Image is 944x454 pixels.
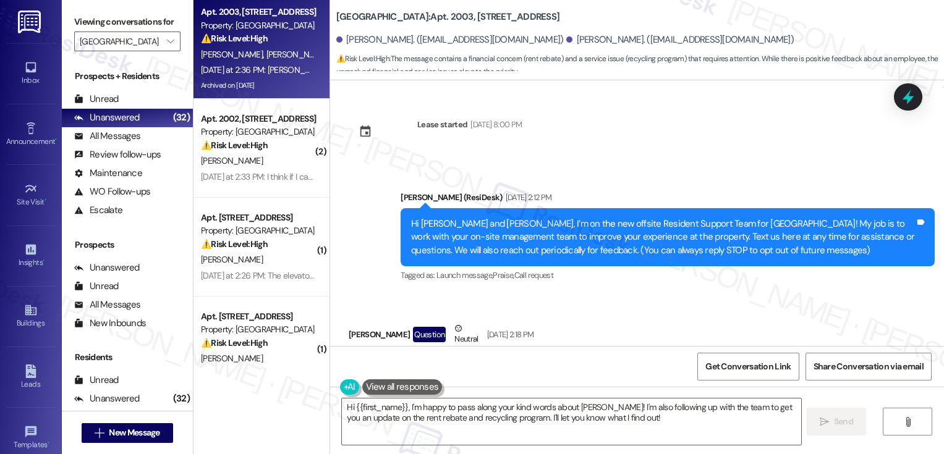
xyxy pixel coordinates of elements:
i:  [903,417,912,427]
i:  [167,36,174,46]
div: Apt. [STREET_ADDRESS] [201,211,315,224]
div: New Inbounds [74,317,146,330]
div: All Messages [74,298,140,311]
span: • [43,256,45,265]
button: Send [807,408,867,435]
div: Property: [GEOGRAPHIC_DATA] [201,125,315,138]
span: • [55,135,57,144]
a: Buildings [6,300,56,333]
label: Viewing conversations for [74,12,181,32]
strong: ⚠️ Risk Level: High [201,337,268,348]
a: Insights • [6,239,56,272]
div: Unanswered [74,111,140,124]
span: • [48,439,49,447]
div: (32) [170,108,193,127]
div: Archived on [DATE] [200,78,317,93]
strong: ⚠️ Risk Level: High [201,238,268,250]
div: Unread [74,93,119,106]
div: Tagged as: [401,266,935,284]
span: Launch message , [436,270,493,280]
div: WO Follow-ups [74,185,150,198]
div: (32) [170,389,193,408]
span: [PERSON_NAME] [266,49,328,60]
i:  [820,417,829,427]
b: [GEOGRAPHIC_DATA]: Apt. 2003, [STREET_ADDRESS] [336,11,559,23]
strong: ⚠️ Risk Level: High [201,140,268,151]
span: Call request [514,270,553,280]
div: [PERSON_NAME] (ResiDesk) [401,191,935,208]
div: Property: [GEOGRAPHIC_DATA] [201,19,315,32]
div: Neutral [452,322,480,348]
div: Unanswered [74,261,140,274]
input: All communities [80,32,161,51]
div: Unread [74,374,119,387]
strong: ⚠️ Risk Level: High [336,54,389,64]
i:  [95,428,104,438]
span: Get Conversation Link [705,360,791,373]
div: Prospects [62,238,193,251]
span: [PERSON_NAME] [201,49,266,60]
span: Share Conversation via email [814,360,924,373]
div: Maintenance [74,167,142,180]
div: All Messages [74,130,140,143]
div: Apt. 2002, [STREET_ADDRESS] [201,112,315,125]
span: [PERSON_NAME] [201,254,263,265]
button: Get Conversation Link [697,353,799,380]
div: Escalate [74,204,122,217]
div: [DATE] 8:00 PM [467,118,522,131]
div: Residents [62,351,193,364]
a: Inbox [6,57,56,90]
div: [DATE] 2:12 PM [503,191,552,204]
div: [PERSON_NAME]. ([EMAIL_ADDRESS][DOMAIN_NAME]) [336,33,564,46]
a: Leads [6,361,56,394]
textarea: Hi {{first_name}}, I'm happy to pass along your kind words about [PERSON_NAME]! I'm also followin... [342,398,801,445]
span: [PERSON_NAME] [201,155,263,166]
button: Share Conversation via email [806,353,932,380]
span: [PERSON_NAME] [201,353,263,364]
button: New Message [82,423,173,443]
div: Apt. 2003, [STREET_ADDRESS] [201,6,315,19]
a: Site Visit • [6,179,56,212]
div: Unread [74,280,119,293]
div: Prospects + Residents [62,70,193,83]
span: Send [834,415,853,428]
div: [DATE] at 2:26 PM: The elevators are a huge problem, we should be getting discounted rent. [201,270,528,281]
div: Property: [GEOGRAPHIC_DATA] [201,224,315,237]
span: Praise , [493,270,514,280]
span: : The message contains a financial concern (rent rebate) and a service issue (recycling program) ... [336,53,944,79]
div: [DATE] 2:18 PM [484,328,534,341]
span: • [45,196,46,204]
div: Property: [GEOGRAPHIC_DATA] [201,323,315,336]
span: New Message [109,426,159,439]
img: ResiDesk Logo [18,11,43,33]
div: Unanswered [74,392,140,405]
div: [PERSON_NAME] [349,322,883,352]
div: Review follow-ups [74,148,161,161]
strong: ⚠️ Risk Level: High [201,33,268,44]
div: Question [413,327,446,342]
div: Lease started [417,118,468,131]
div: Apt. [STREET_ADDRESS] [201,310,315,323]
div: [PERSON_NAME]. ([EMAIL_ADDRESS][DOMAIN_NAME]) [566,33,794,46]
div: Hi [PERSON_NAME] and [PERSON_NAME], I’m on the new offsite Resident Support Team for [GEOGRAPHIC_... [411,217,915,257]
